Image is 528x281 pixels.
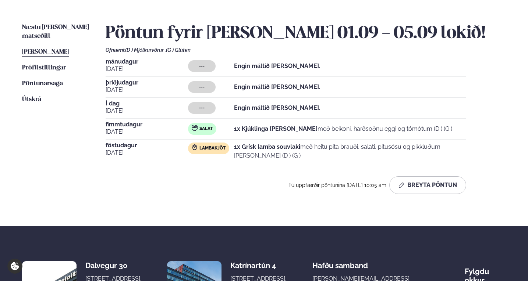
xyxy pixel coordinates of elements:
[234,125,318,132] strong: 1x Kjúklinga [PERSON_NAME]
[85,261,144,270] div: Dalvegur 30
[389,176,466,194] button: Breyta Pöntun
[106,65,188,73] span: [DATE]
[106,127,188,136] span: [DATE]
[106,107,188,115] span: [DATE]
[199,105,205,111] span: ---
[106,148,188,157] span: [DATE]
[199,84,205,90] span: ---
[22,64,66,72] a: Prófílstillingar
[22,49,69,55] span: [PERSON_NAME]
[106,101,188,107] span: Í dag
[22,23,91,41] a: Næstu [PERSON_NAME] matseðill
[312,255,368,270] span: Hafðu samband
[199,126,213,132] span: Salat
[22,95,41,104] a: Útskrá
[199,145,226,151] span: Lambakjöt
[22,48,69,57] a: [PERSON_NAME]
[234,125,452,133] p: með beikoni, harðsoðnu eggi og tómötum (D ) (G )
[166,47,191,53] span: (G ) Glúten
[288,182,386,188] span: Þú uppfærðir pöntunina [DATE] 10:05 am
[230,261,289,270] div: Katrínartún 4
[22,79,63,88] a: Pöntunarsaga
[22,96,41,102] span: Útskrá
[106,143,188,148] span: föstudagur
[234,62,320,69] strong: Engin máltíð [PERSON_NAME].
[125,47,166,53] span: (D ) Mjólkurvörur ,
[234,143,300,150] strong: 1x Grísk lamba souvlaki
[22,65,66,71] span: Prófílstillingar
[106,80,188,86] span: þriðjudagur
[106,47,506,53] div: Ofnæmi:
[106,59,188,65] span: mánudagur
[106,122,188,127] span: fimmtudagur
[234,143,466,160] p: með heitu pita brauði, salati, pitusósu og pikkluðum [PERSON_NAME] (D ) (G )
[22,80,63,87] span: Pöntunarsaga
[7,259,22,274] a: Cookie settings
[192,125,198,131] img: salad.svg
[22,24,89,39] span: Næstu [PERSON_NAME] matseðill
[234,104,320,111] strong: Engin máltíð [PERSON_NAME].
[106,86,188,94] span: [DATE]
[234,83,320,90] strong: Engin máltíð [PERSON_NAME].
[192,144,198,150] img: Lamb.svg
[199,63,205,69] span: ---
[106,23,506,44] h2: Pöntun fyrir [PERSON_NAME] 01.09 - 05.09 lokið!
